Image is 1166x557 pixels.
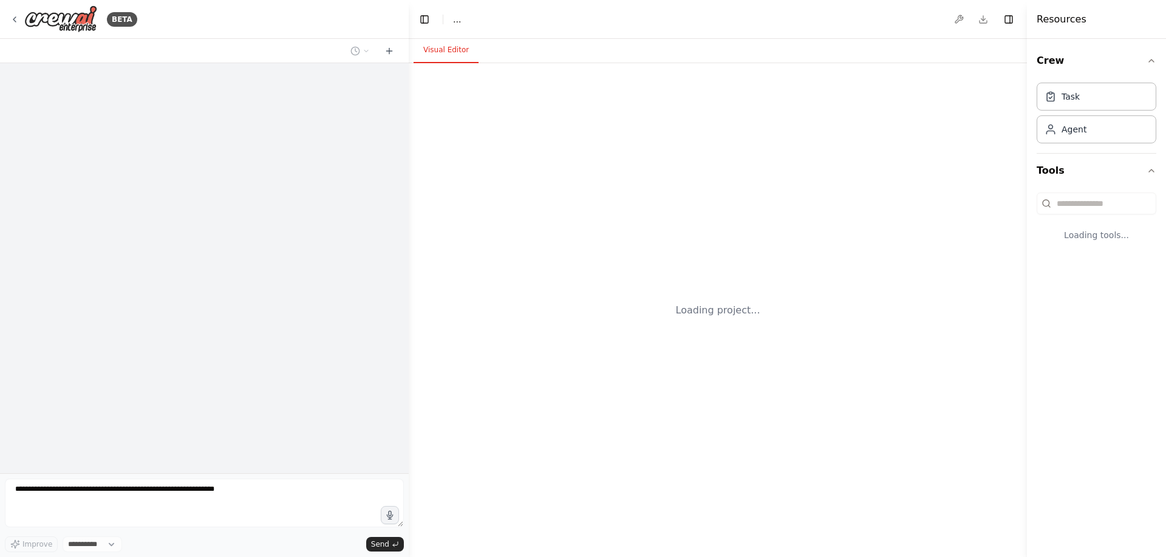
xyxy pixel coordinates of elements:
[5,536,58,552] button: Improve
[107,12,137,27] div: BETA
[24,5,97,33] img: Logo
[416,11,433,28] button: Hide left sidebar
[381,506,399,524] button: Click to speak your automation idea
[1037,154,1156,188] button: Tools
[1062,91,1080,103] div: Task
[346,44,375,58] button: Switch to previous chat
[453,13,461,26] nav: breadcrumb
[1037,44,1156,78] button: Crew
[453,13,461,26] span: ...
[1037,219,1156,251] div: Loading tools...
[22,539,52,549] span: Improve
[1000,11,1017,28] button: Hide right sidebar
[1037,78,1156,153] div: Crew
[380,44,399,58] button: Start a new chat
[1037,188,1156,261] div: Tools
[1037,12,1086,27] h4: Resources
[676,303,760,318] div: Loading project...
[371,539,389,549] span: Send
[1062,123,1086,135] div: Agent
[414,38,479,63] button: Visual Editor
[366,537,404,552] button: Send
